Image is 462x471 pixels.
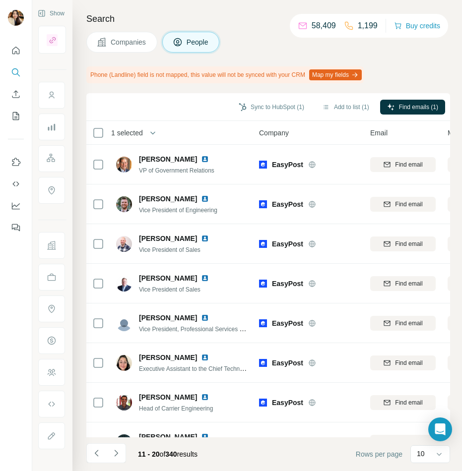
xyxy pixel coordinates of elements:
[358,20,378,32] p: 1,199
[395,398,422,407] span: Find email
[187,37,209,47] span: People
[139,246,200,253] span: Vice President of Sales
[309,69,362,80] button: Map my fields
[8,175,24,193] button: Use Surfe API
[370,395,436,410] button: Find email
[356,449,402,459] span: Rows per page
[201,274,209,282] img: LinkedIn logo
[395,279,422,288] span: Find email
[201,155,209,163] img: LinkedIn logo
[111,128,143,138] span: 1 selected
[232,100,311,115] button: Sync to HubSpot (1)
[139,405,213,412] span: Head of Carrier Engineering
[8,85,24,103] button: Enrich CSV
[201,235,209,242] img: LinkedIn logo
[8,10,24,26] img: Avatar
[272,437,303,447] span: EasyPost
[116,434,132,450] img: Avatar
[417,449,425,459] p: 10
[259,161,267,169] img: Logo of EasyPost
[259,319,267,327] img: Logo of EasyPost
[395,239,422,248] span: Find email
[116,236,132,252] img: Avatar
[8,197,24,215] button: Dashboard
[139,353,197,362] span: [PERSON_NAME]
[139,286,200,293] span: Vice President of Sales
[395,160,422,169] span: Find email
[395,200,422,209] span: Find email
[139,432,197,442] span: [PERSON_NAME]
[399,103,438,112] span: Find emails (1)
[8,42,24,59] button: Quick start
[139,207,217,214] span: Vice President of Engineering
[428,417,452,441] div: Open Intercom Messenger
[8,219,24,236] button: Feedback
[8,63,24,81] button: Search
[394,19,440,33] button: Buy credits
[370,316,436,331] button: Find email
[272,199,303,209] span: EasyPost
[116,395,132,411] img: Avatar
[138,450,198,458] span: results
[259,280,267,288] img: Logo of EasyPost
[272,318,303,328] span: EasyPost
[139,392,197,402] span: [PERSON_NAME]
[139,154,197,164] span: [PERSON_NAME]
[116,276,132,292] img: Avatar
[272,279,303,289] span: EasyPost
[201,433,209,441] img: LinkedIn logo
[370,197,436,212] button: Find email
[259,240,267,248] img: Logo of EasyPost
[139,167,214,174] span: VP of Government Relations
[160,450,166,458] span: of
[165,450,177,458] span: 340
[315,100,376,115] button: Add to list (1)
[116,355,132,371] img: Avatar
[201,195,209,203] img: LinkedIn logo
[370,276,436,291] button: Find email
[201,393,209,401] img: LinkedIn logo
[259,399,267,407] img: Logo of EasyPost
[272,358,303,368] span: EasyPost
[116,315,132,331] img: Avatar
[370,355,436,370] button: Find email
[8,107,24,125] button: My lists
[370,435,436,450] button: Find email
[370,236,436,251] button: Find email
[272,160,303,170] span: EasyPost
[86,66,364,83] div: Phone (Landline) field is not mapped, this value will not be synced with your CRM
[139,325,272,333] span: Vice President, Professional Services @ EasyPost
[139,313,197,323] span: [PERSON_NAME]
[272,398,303,408] span: EasyPost
[370,128,388,138] span: Email
[259,128,289,138] span: Company
[312,20,336,32] p: 58,409
[201,353,209,361] img: LinkedIn logo
[139,234,197,243] span: [PERSON_NAME]
[395,358,422,367] span: Find email
[138,450,160,458] span: 11 - 20
[116,196,132,212] img: Avatar
[116,157,132,173] img: Avatar
[139,194,197,204] span: [PERSON_NAME]
[395,319,422,328] span: Find email
[111,37,147,47] span: Companies
[259,200,267,208] img: Logo of EasyPost
[139,364,366,372] span: Executive Assistant to the Chief Technology Officer and VP's of Product & Engineering
[380,100,445,115] button: Find emails (1)
[86,12,450,26] h4: Search
[139,273,197,283] span: [PERSON_NAME]
[31,6,71,21] button: Show
[272,239,303,249] span: EasyPost
[8,153,24,171] button: Use Surfe on LinkedIn
[86,443,106,463] button: Navigate to previous page
[259,359,267,367] img: Logo of EasyPost
[106,443,126,463] button: Navigate to next page
[201,314,209,322] img: LinkedIn logo
[370,157,436,172] button: Find email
